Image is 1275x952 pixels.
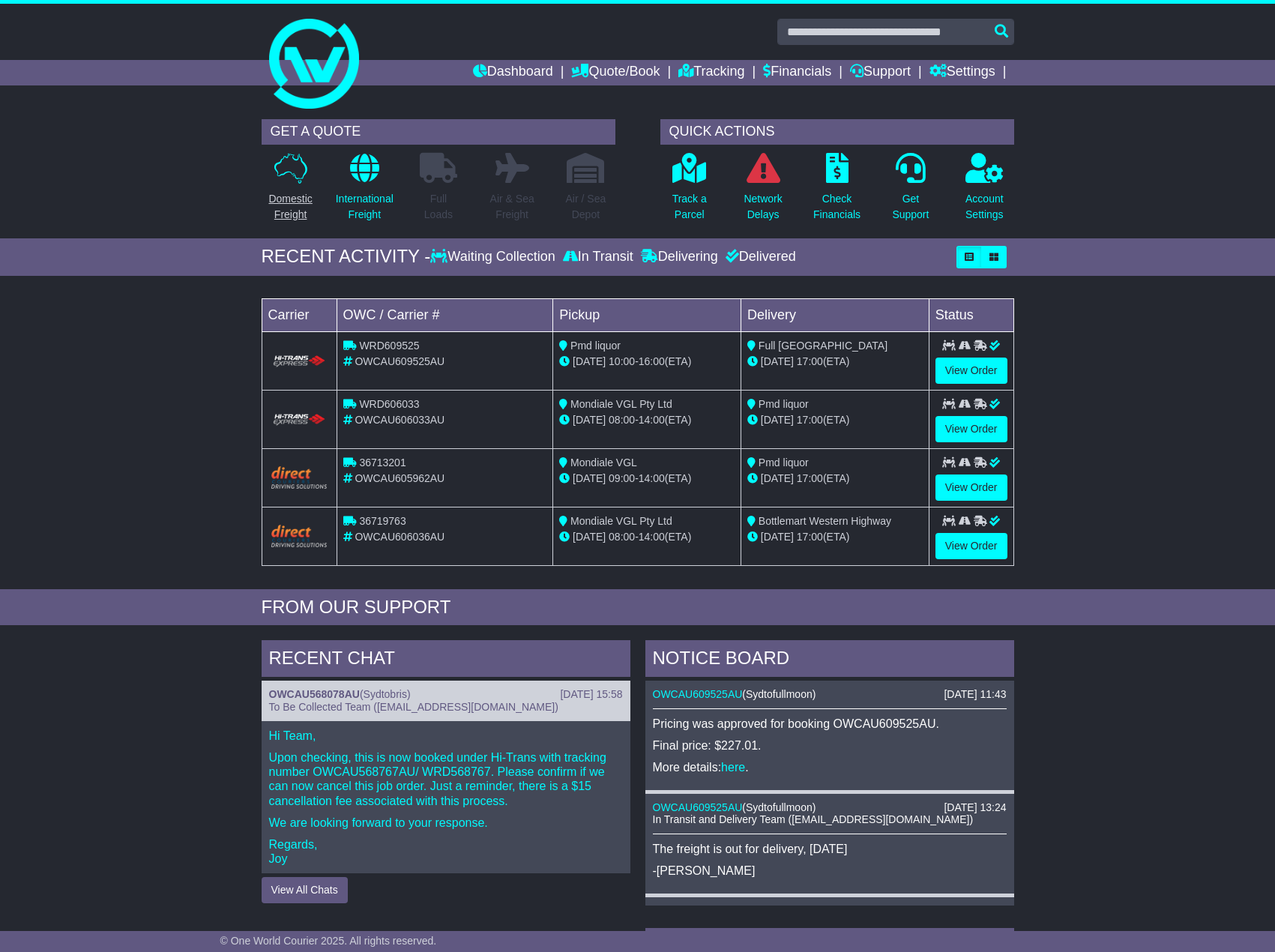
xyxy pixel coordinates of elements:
div: [DATE] 15:58 [560,688,622,701]
span: Sydtofullmoon [746,801,813,813]
span: 36719763 [359,515,406,527]
a: AccountSettings [965,152,1004,231]
span: Mondiale VGL [570,457,637,469]
p: Account Settings [965,191,1004,223]
span: To Be Collected Team ([EMAIL_ADDRESS][DOMAIN_NAME]) [269,701,558,713]
span: Bottlemart Western Highway [759,515,891,527]
p: Regards, Joy [269,837,623,866]
span: [DATE] [573,355,606,367]
div: Delivered [722,249,796,265]
div: In Transit [559,249,637,265]
a: NetworkDelays [743,152,783,231]
span: OWCAU605962AU [355,472,444,484]
span: 08:00 [609,531,635,543]
span: 08:00 [609,414,635,426]
div: NOTICE BOARD [645,640,1014,681]
span: Mondiale VGL Pty Ltd [570,515,672,527]
p: Air & Sea Freight [490,191,534,223]
img: Direct.png [271,466,328,489]
div: - (ETA) [559,354,735,370]
a: OWCAU568078AU [269,688,360,700]
button: View All Chats [262,877,348,903]
p: The freight is out for delivery, [DATE] [653,842,1007,856]
p: -[PERSON_NAME] [653,864,1007,878]
span: OWCAU606036AU [355,531,444,543]
div: FROM OUR SUPPORT [262,597,1014,618]
div: ( ) [653,905,1007,918]
div: QUICK ACTIONS [660,119,1014,145]
span: Pmd liquor [759,398,809,410]
td: OWC / Carrier # [337,298,553,331]
img: HiTrans.png [271,413,328,427]
span: 14:00 [639,531,665,543]
p: Air / Sea Depot [566,191,606,223]
span: © One World Courier 2025. All rights reserved. [220,935,437,947]
p: Full Loads [420,191,457,223]
span: WRD609525 [359,340,419,352]
div: - (ETA) [559,471,735,486]
span: [DATE] [761,531,794,543]
span: 17:00 [797,472,823,484]
a: GetSupport [891,152,929,231]
div: RECENT CHAT [262,640,630,681]
span: [DATE] [761,355,794,367]
td: Pickup [553,298,741,331]
span: [DATE] [761,472,794,484]
p: Domestic Freight [268,191,312,223]
p: Network Delays [744,191,782,223]
span: Full [GEOGRAPHIC_DATA] [759,340,887,352]
span: [DATE] [761,414,794,426]
span: Sydtofullmoon [746,688,813,700]
span: 17:00 [797,355,823,367]
div: (ETA) [747,471,923,486]
span: 09:00 [609,472,635,484]
div: [DATE] 11:43 [944,688,1006,701]
span: Sydtofullmoon [746,905,813,917]
p: Track a Parcel [672,191,707,223]
a: View Order [935,358,1007,384]
span: Mondiale VGL Pty Ltd [570,398,672,410]
div: - (ETA) [559,529,735,545]
p: Check Financials [813,191,860,223]
div: (ETA) [747,529,923,545]
td: Delivery [741,298,929,331]
a: View Order [935,533,1007,559]
span: 10:00 [609,355,635,367]
div: [DATE] 13:24 [944,801,1006,814]
span: OWCAU606033AU [355,414,444,426]
a: Support [850,60,911,85]
td: Carrier [262,298,337,331]
a: CheckFinancials [813,152,861,231]
div: (ETA) [747,412,923,428]
p: Upon checking, this is now booked under Hi-Trans with tracking number OWCAU568767AU/ WRD568767. P... [269,750,623,808]
p: We are looking forward to your response. [269,816,623,830]
span: 14:00 [639,414,665,426]
span: 17:00 [797,531,823,543]
div: RECENT ACTIVITY - [262,246,431,268]
div: ( ) [653,688,1007,701]
a: InternationalFreight [335,152,394,231]
a: here [721,761,745,774]
div: ( ) [653,801,1007,814]
a: Financials [763,60,831,85]
span: [DATE] [573,531,606,543]
a: OWCAU609525AU [653,905,743,917]
a: View Order [935,475,1007,501]
span: WRD606033 [359,398,419,410]
span: 36713201 [359,457,406,469]
p: Final price: $227.01. [653,738,1007,753]
td: Status [929,298,1013,331]
div: ( ) [269,688,623,701]
span: 17:00 [797,414,823,426]
p: Pricing was approved for booking OWCAU609525AU. [653,717,1007,731]
a: View Order [935,416,1007,442]
a: OWCAU609525AU [653,801,743,813]
a: Quote/Book [571,60,660,85]
a: DomesticFreight [268,152,313,231]
span: In Transit and Delivery Team ([EMAIL_ADDRESS][DOMAIN_NAME]) [653,813,974,825]
div: - (ETA) [559,412,735,428]
div: Waiting Collection [430,249,558,265]
span: [DATE] [573,414,606,426]
span: Pmd liquor [570,340,621,352]
p: International Freight [336,191,394,223]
